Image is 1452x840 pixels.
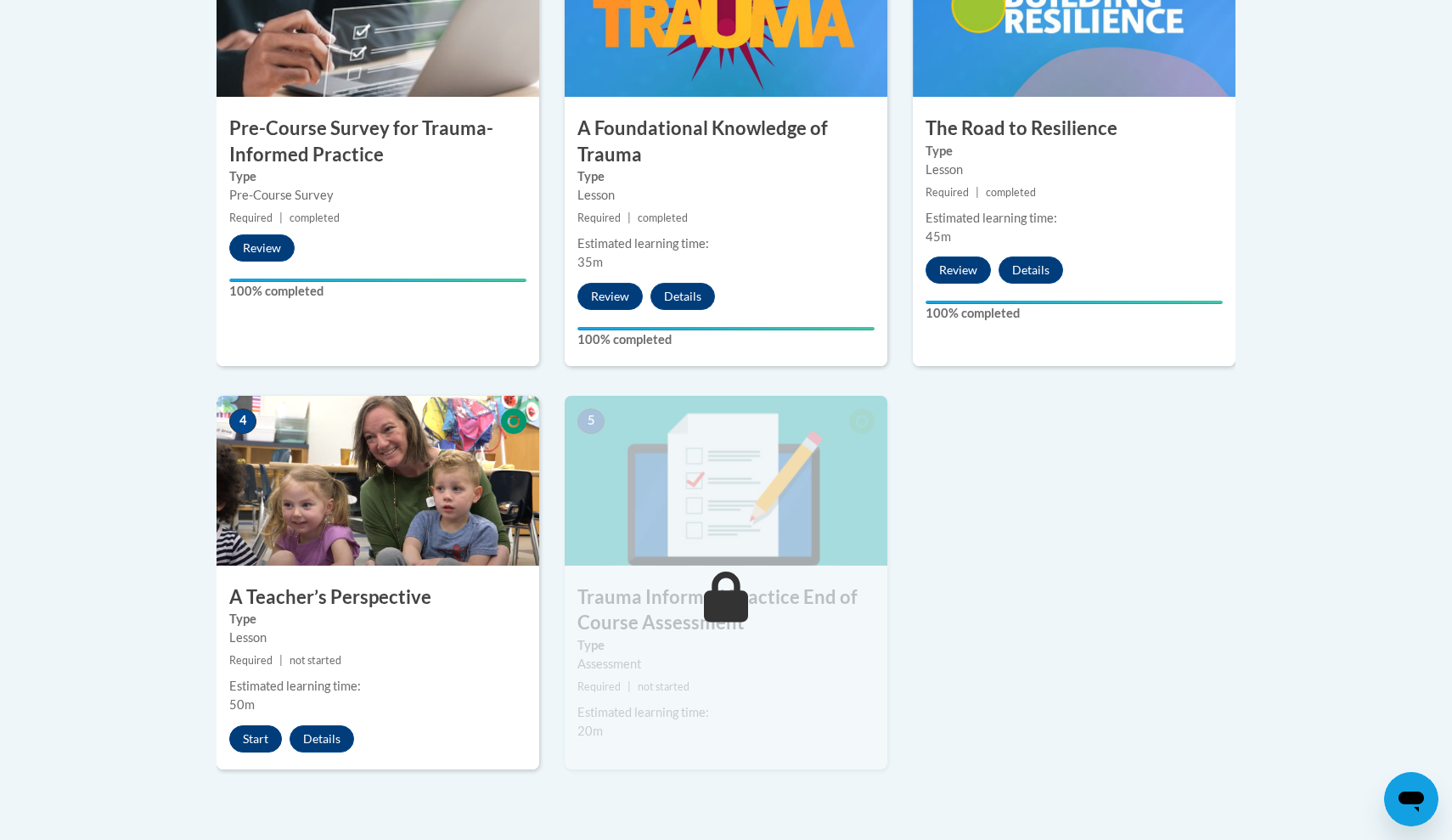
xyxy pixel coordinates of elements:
[926,161,1223,179] div: Lesson
[229,279,526,282] div: Your progress
[229,234,295,262] button: Review
[217,396,539,566] img: Course Image
[913,116,1235,142] h3: The Road to Resilience
[577,636,875,655] label: Type
[229,282,526,301] label: 100% completed
[577,255,603,269] span: 35m
[229,409,256,434] span: 4
[565,584,887,637] h3: Trauma Informed Practice End of Course Assessment
[1384,772,1438,826] iframe: Button to launch messaging window
[229,725,282,753] button: Start
[577,655,875,674] div: Assessment
[279,211,283,224] span: |
[229,677,526,696] div: Estimated learning time:
[565,396,887,566] img: Course Image
[650,283,715,310] button: Details
[279,654,283,667] span: |
[577,724,603,738] span: 20m
[290,725,354,753] button: Details
[986,186,1036,199] span: completed
[577,186,875,205] div: Lesson
[229,697,255,712] span: 50m
[229,629,526,647] div: Lesson
[577,327,875,330] div: Your progress
[999,257,1063,284] button: Details
[217,116,539,168] h3: Pre-Course Survey for Trauma-Informed Practice
[926,301,1223,304] div: Your progress
[229,186,526,205] div: Pre-Course Survey
[577,283,643,310] button: Review
[926,209,1223,228] div: Estimated learning time:
[229,167,526,186] label: Type
[577,167,875,186] label: Type
[926,257,991,284] button: Review
[229,211,273,224] span: Required
[565,116,887,168] h3: A Foundational Knowledge of Trauma
[628,680,631,693] span: |
[577,409,605,434] span: 5
[577,703,875,722] div: Estimated learning time:
[290,211,340,224] span: completed
[926,142,1223,161] label: Type
[926,229,951,244] span: 45m
[976,186,979,199] span: |
[638,211,688,224] span: completed
[217,584,539,611] h3: A Teacher’s Perspective
[926,186,969,199] span: Required
[926,304,1223,323] label: 100% completed
[577,211,621,224] span: Required
[638,680,689,693] span: not started
[577,330,875,349] label: 100% completed
[290,654,341,667] span: not started
[628,211,631,224] span: |
[577,680,621,693] span: Required
[577,234,875,253] div: Estimated learning time:
[229,610,526,629] label: Type
[229,654,273,667] span: Required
